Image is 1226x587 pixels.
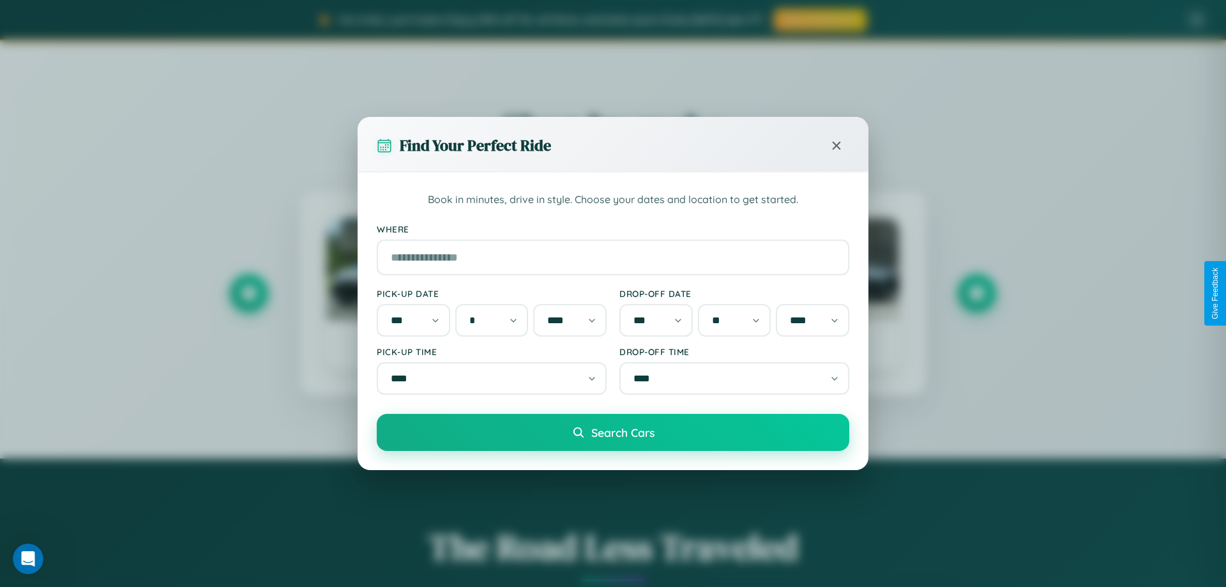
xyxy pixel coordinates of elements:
[619,346,849,357] label: Drop-off Time
[377,288,607,299] label: Pick-up Date
[377,414,849,451] button: Search Cars
[377,192,849,208] p: Book in minutes, drive in style. Choose your dates and location to get started.
[377,346,607,357] label: Pick-up Time
[619,288,849,299] label: Drop-off Date
[591,425,655,439] span: Search Cars
[400,135,551,156] h3: Find Your Perfect Ride
[377,224,849,234] label: Where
